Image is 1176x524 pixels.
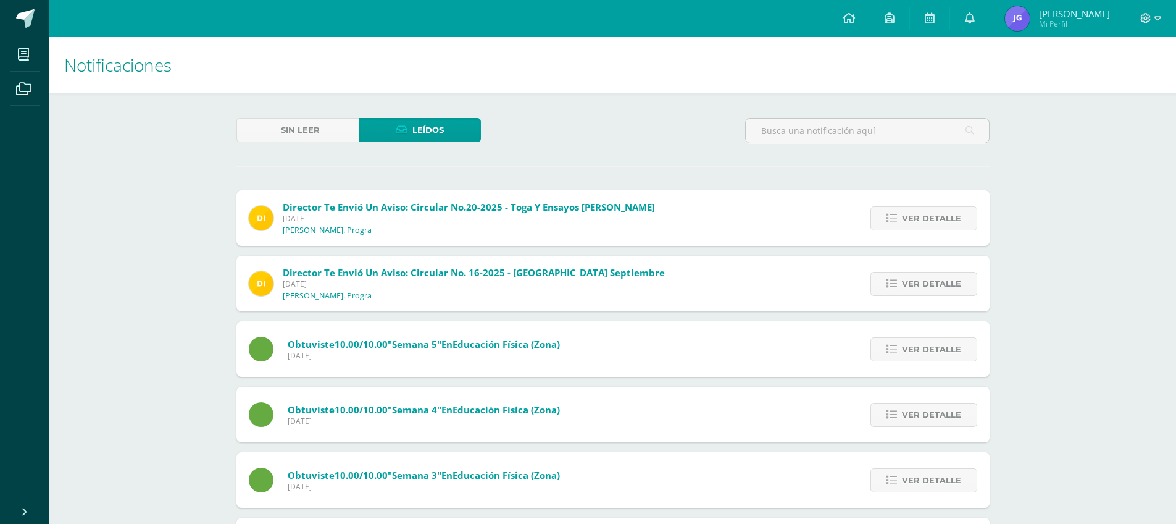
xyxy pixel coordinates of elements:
input: Busca una notificación aquí [746,119,989,143]
span: [DATE] [288,416,560,426]
span: 10.00/10.00 [335,338,388,350]
span: Ver detalle [902,338,961,361]
span: Ver detalle [902,273,961,295]
span: Educación Física (Zona) [452,404,560,416]
span: Ver detalle [902,404,961,426]
span: [DATE] [288,481,560,492]
a: Leídos [359,118,481,142]
span: Ver detalle [902,207,961,230]
span: Ver detalle [902,469,961,492]
span: Leídos [412,119,444,142]
span: Director te envió un aviso: Circular No.20-2025 - Toga y ensayos [PERSON_NAME] [283,201,655,213]
span: Notificaciones [64,53,172,77]
img: f0b35651ae50ff9c693c4cbd3f40c4bb.png [249,206,273,230]
span: [DATE] [288,350,560,361]
span: Sin leer [281,119,320,142]
span: Obtuviste en [288,404,560,416]
span: [DATE] [283,213,655,224]
p: [PERSON_NAME]. Progra [283,226,372,235]
span: [PERSON_NAME] [1039,7,1110,20]
span: "Semana 5" [388,338,441,350]
p: [PERSON_NAME]. Progra [283,291,372,301]
span: Director te envió un aviso: Circular No. 16-2025 - [GEOGRAPHIC_DATA] septiembre [283,266,665,279]
span: 10.00/10.00 [335,404,388,416]
img: 7508436b93df9c51f60c43dce51d0d58.png [1005,6,1030,31]
span: Mi Perfil [1039,19,1110,29]
a: Sin leer [236,118,359,142]
span: "Semana 4" [388,404,441,416]
span: [DATE] [283,279,665,289]
img: f0b35651ae50ff9c693c4cbd3f40c4bb.png [249,271,273,296]
span: Educación Física (Zona) [452,338,560,350]
span: Obtuviste en [288,469,560,481]
span: "Semana 3" [388,469,441,481]
span: Educación Física (Zona) [452,469,560,481]
span: 10.00/10.00 [335,469,388,481]
span: Obtuviste en [288,338,560,350]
